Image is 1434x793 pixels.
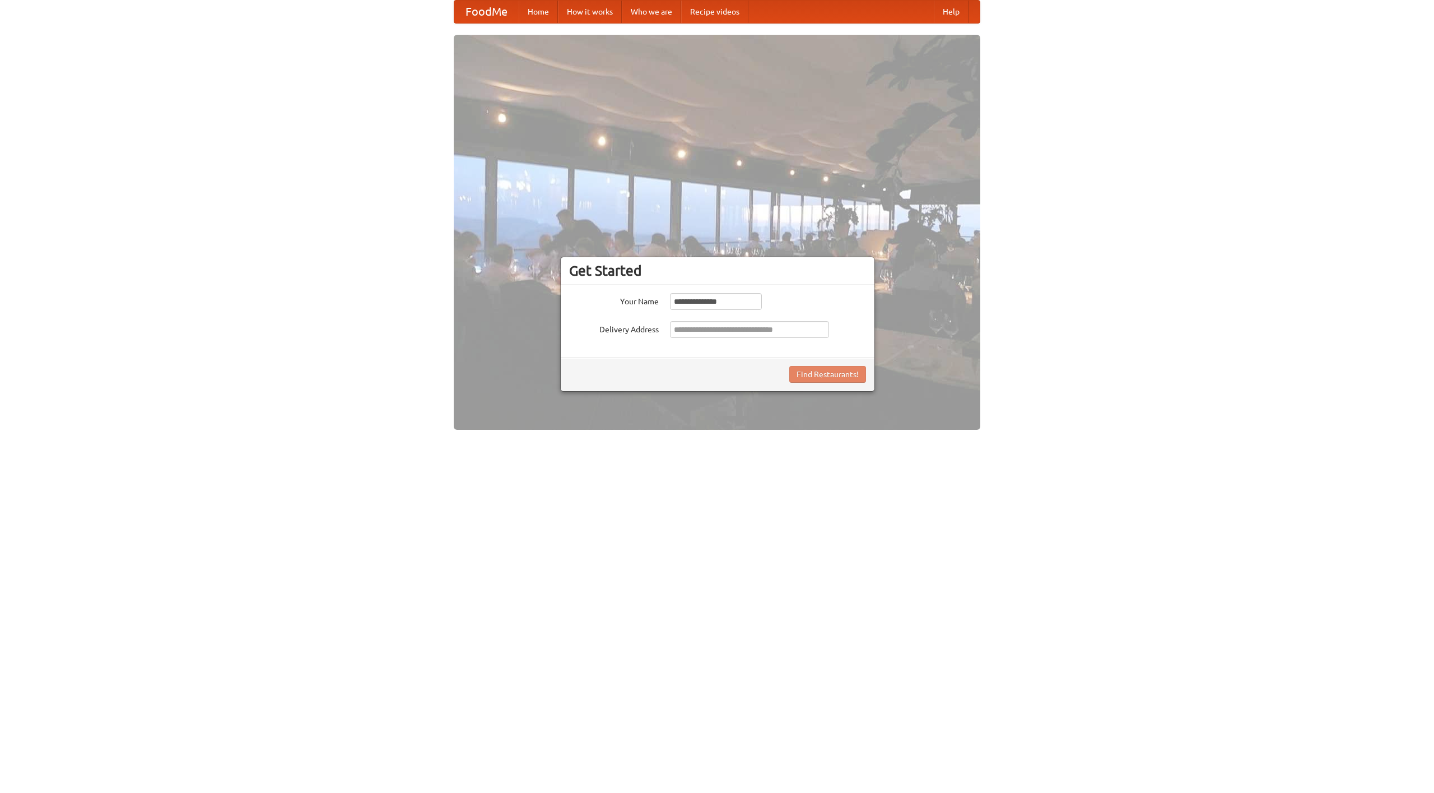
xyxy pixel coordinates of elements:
a: Who we are [622,1,681,23]
button: Find Restaurants! [789,366,866,383]
a: Home [519,1,558,23]
a: Recipe videos [681,1,748,23]
a: Help [934,1,969,23]
a: FoodMe [454,1,519,23]
h3: Get Started [569,262,866,279]
label: Your Name [569,293,659,307]
a: How it works [558,1,622,23]
label: Delivery Address [569,321,659,335]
